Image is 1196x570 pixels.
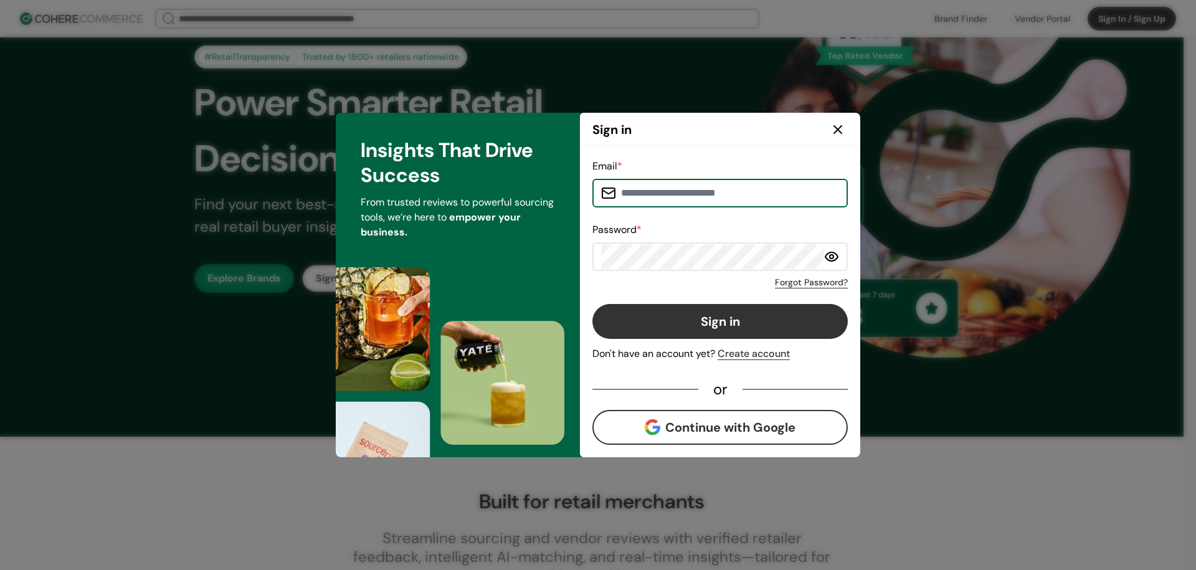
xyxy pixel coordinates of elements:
div: Don't have an account yet? [592,346,848,361]
div: Create account [718,346,790,361]
button: Sign in [592,304,848,339]
label: Password [592,223,642,236]
h3: Insights That Drive Success [361,138,555,188]
h2: Sign in [592,120,632,139]
a: Forgot Password? [775,276,848,289]
label: Email [592,159,622,173]
button: Continue with Google [592,410,848,445]
p: From trusted reviews to powerful sourcing tools, we’re here to [361,195,555,240]
div: or [698,384,743,395]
